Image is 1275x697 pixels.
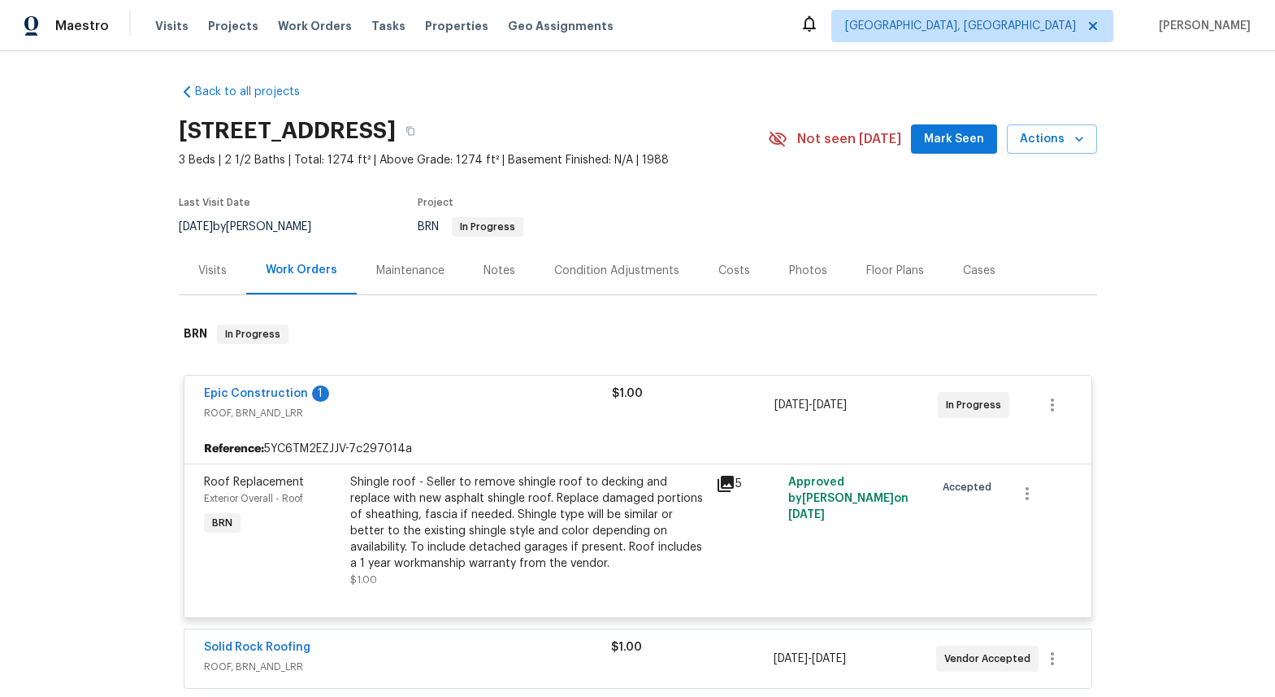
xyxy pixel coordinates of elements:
div: Cases [963,263,995,279]
span: 3 Beds | 2 1/2 Baths | Total: 1274 ft² | Above Grade: 1274 ft² | Basement Finished: N/A | 1988 [179,152,768,168]
div: 5 [716,474,779,494]
span: Geo Assignments [508,18,614,34]
div: by [PERSON_NAME] [179,217,331,237]
span: Properties [425,18,488,34]
a: Epic Construction [204,388,308,399]
span: [GEOGRAPHIC_DATA], [GEOGRAPHIC_DATA] [845,18,1076,34]
div: Shingle roof - Seller to remove shingle roof to decking and replace with new asphalt shingle roof... [350,474,706,572]
span: Roof Replacement [204,477,304,488]
span: Projects [208,18,258,34]
div: BRN In Progress [179,308,1097,360]
span: $1.00 [350,575,377,585]
span: Not seen [DATE] [797,131,901,147]
div: Floor Plans [866,263,924,279]
span: Last Visit Date [179,198,250,207]
span: $1.00 [612,388,643,399]
span: [DATE] [812,653,846,664]
span: ROOF, BRN_AND_LRR [204,405,612,421]
span: - [774,651,846,667]
h2: [STREET_ADDRESS] [179,123,396,139]
span: Approved by [PERSON_NAME] on [788,477,909,521]
div: Visits [198,263,227,279]
div: Costs [718,263,750,279]
div: Photos [789,263,827,279]
span: Project [418,198,453,207]
span: [DATE] [788,509,825,521]
span: [DATE] [774,653,808,664]
span: [DATE] [774,399,809,411]
span: Actions [1020,129,1084,150]
a: Back to all projects [179,84,335,100]
div: Condition Adjustments [554,263,679,279]
div: 1 [312,386,329,402]
div: Work Orders [266,262,337,278]
span: In Progress [453,222,522,232]
div: Maintenance [376,263,445,279]
span: BRN [418,221,523,233]
span: [PERSON_NAME] [1152,18,1251,34]
span: BRN [206,515,239,531]
span: [DATE] [813,399,847,411]
div: Notes [484,263,515,279]
a: Solid Rock Roofing [204,642,310,653]
span: ROOF, BRN_AND_LRR [204,659,611,675]
button: Mark Seen [911,124,997,155]
span: Visits [155,18,189,34]
span: Tasks [371,20,405,32]
div: 5YC6TM2EZJJV-7c297014a [184,434,1091,464]
b: Reference: [204,441,264,457]
span: Accepted [943,479,998,495]
span: [DATE] [179,221,213,233]
span: In Progress [219,326,287,342]
h6: BRN [184,325,207,344]
button: Actions [1007,124,1097,155]
span: Mark Seen [924,129,984,150]
span: Work Orders [278,18,352,34]
span: Maestro [55,18,109,34]
span: - [774,397,847,413]
span: In Progress [946,397,1008,413]
button: Copy Address [396,116,425,146]
span: Vendor Accepted [944,651,1037,667]
span: $1.00 [611,642,642,653]
span: Exterior Overall - Roof [204,494,303,503]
